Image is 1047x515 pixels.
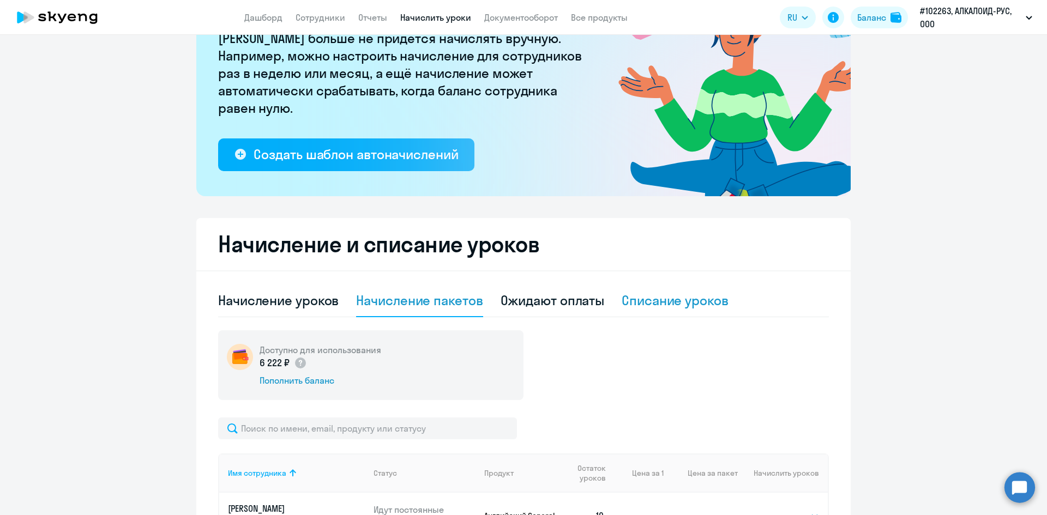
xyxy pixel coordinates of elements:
[218,29,589,117] p: [PERSON_NAME] больше не придётся начислять вручную. Например, можно настроить начисление для сотр...
[228,468,365,478] div: Имя сотрудника
[374,468,397,478] div: Статус
[567,463,613,483] div: Остаток уроков
[851,7,908,28] button: Балансbalance
[787,11,797,24] span: RU
[356,292,483,309] div: Начисление пакетов
[244,12,282,23] a: Дашборд
[260,356,307,370] p: 6 222 ₽
[664,453,738,493] th: Цена за пакет
[914,4,1038,31] button: #102263, АЛКАЛОИД-РУС, ООО
[613,453,664,493] th: Цена за 1
[296,12,345,23] a: Сотрудники
[501,292,605,309] div: Ожидают оплаты
[358,12,387,23] a: Отчеты
[738,453,828,493] th: Начислить уроков
[400,12,471,23] a: Начислить уроки
[920,4,1021,31] p: #102263, АЛКАЛОИД-РУС, ООО
[228,468,286,478] div: Имя сотрудника
[484,12,558,23] a: Документооборот
[374,468,476,478] div: Статус
[254,146,458,163] div: Создать шаблон автоначислений
[571,12,628,23] a: Все продукты
[218,417,517,439] input: Поиск по имени, email, продукту или статусу
[218,231,829,257] h2: Начисление и списание уроков
[260,374,381,386] div: Пополнить баланс
[567,463,605,483] span: Остаток уроков
[780,7,816,28] button: RU
[228,502,350,514] p: [PERSON_NAME]
[260,344,381,356] h5: Доступно для использования
[227,344,253,370] img: wallet-circle.png
[484,468,514,478] div: Продукт
[218,292,339,309] div: Начисление уроков
[622,292,729,309] div: Списание уроков
[857,11,886,24] div: Баланс
[218,138,474,171] button: Создать шаблон автоначислений
[484,468,558,478] div: Продукт
[890,12,901,23] img: balance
